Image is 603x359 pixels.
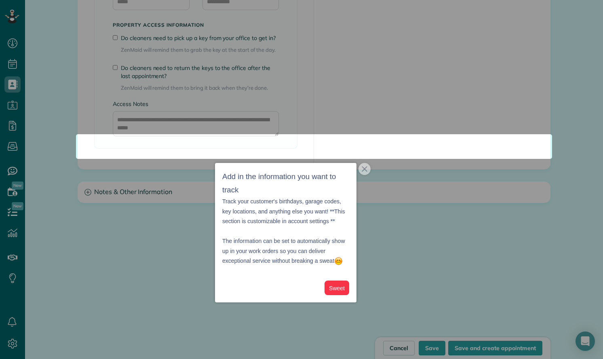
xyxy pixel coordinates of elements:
button: Sweet [325,281,349,296]
h3: Add in the information you want to track [222,170,349,196]
img: :blush: [334,257,343,265]
button: close, [358,163,371,175]
p: Track your customer's birthdays, garage codes, key locations, and anything else you want! **This ... [222,196,349,226]
div: Add in the information you want to trackTrack your customer&amp;#39;s birthdays, garage codes, ke... [215,163,356,302]
p: The information can be set to automatically show up in your work orders so you can deliver except... [222,226,349,266]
